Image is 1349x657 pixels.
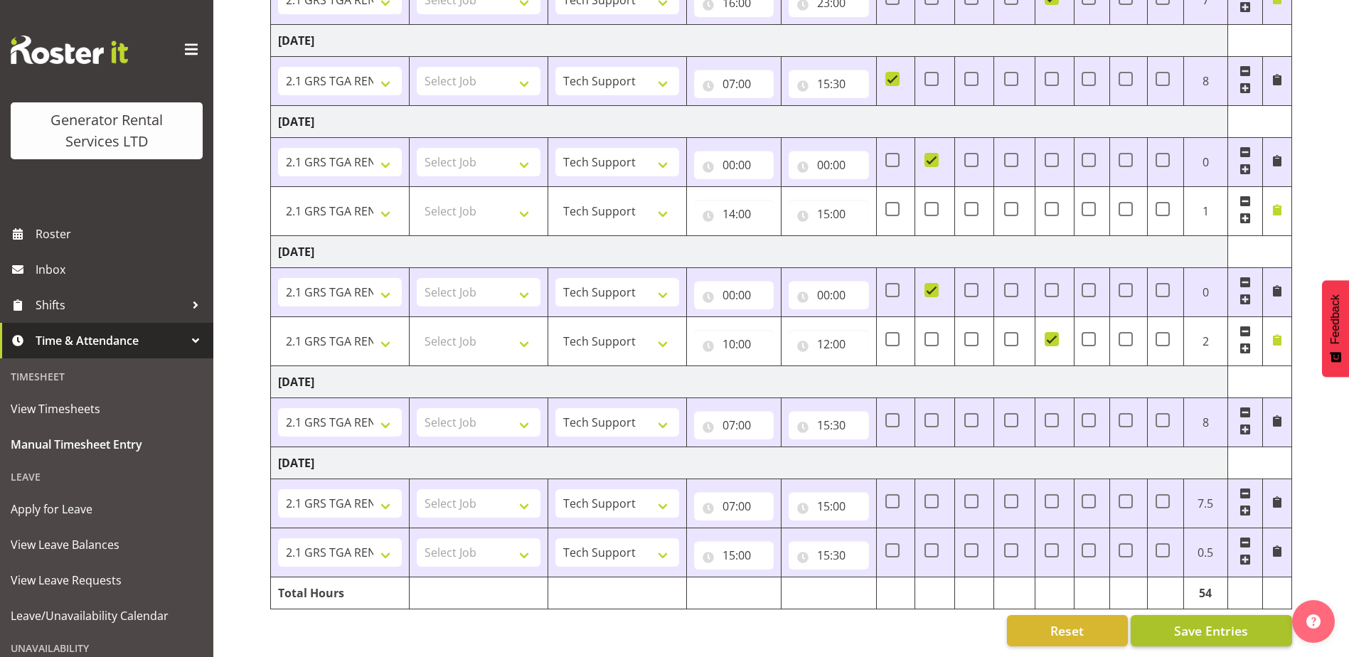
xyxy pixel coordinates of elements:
input: Click to select... [789,411,868,439]
a: View Leave Requests [4,562,210,598]
input: Click to select... [694,330,774,358]
input: Click to select... [694,281,774,309]
td: 8 [1183,397,1227,447]
input: Click to select... [694,151,774,179]
span: Leave/Unavailability Calendar [11,605,203,626]
td: [DATE] [271,24,1228,56]
img: Rosterit website logo [11,36,128,64]
td: Total Hours [271,577,410,609]
a: View Leave Balances [4,527,210,562]
td: 8 [1183,56,1227,105]
td: 7.5 [1183,479,1227,528]
span: Apply for Leave [11,498,203,520]
span: Reset [1050,621,1084,640]
span: View Leave Requests [11,570,203,591]
td: 2 [1183,316,1227,365]
a: Manual Timesheet Entry [4,427,210,462]
td: 1 [1183,186,1227,235]
td: 0.5 [1183,528,1227,577]
div: Leave [4,462,210,491]
input: Click to select... [789,330,868,358]
div: Timesheet [4,362,210,391]
button: Reset [1007,615,1128,646]
a: Leave/Unavailability Calendar [4,598,210,634]
input: Click to select... [789,492,868,520]
input: Click to select... [694,492,774,520]
input: Click to select... [789,541,868,570]
td: 0 [1183,137,1227,186]
span: Save Entries [1174,621,1248,640]
div: Generator Rental Services LTD [25,109,188,152]
td: [DATE] [271,105,1228,137]
img: help-xxl-2.png [1306,614,1321,629]
td: 54 [1183,577,1227,609]
input: Click to select... [694,200,774,228]
input: Click to select... [789,70,868,98]
td: [DATE] [271,447,1228,479]
button: Feedback - Show survey [1322,280,1349,377]
input: Click to select... [694,411,774,439]
input: Click to select... [789,200,868,228]
a: View Timesheets [4,391,210,427]
td: [DATE] [271,235,1228,267]
input: Click to select... [694,541,774,570]
td: [DATE] [271,365,1228,397]
span: Roster [36,223,206,245]
span: View Timesheets [11,398,203,420]
input: Click to select... [789,151,868,179]
input: Click to select... [694,70,774,98]
td: 0 [1183,267,1227,316]
span: Shifts [36,294,185,316]
a: Apply for Leave [4,491,210,527]
span: Feedback [1329,294,1342,344]
button: Save Entries [1131,615,1292,646]
input: Click to select... [789,281,868,309]
span: View Leave Balances [11,534,203,555]
span: Inbox [36,259,206,280]
span: Time & Attendance [36,330,185,351]
span: Manual Timesheet Entry [11,434,203,455]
